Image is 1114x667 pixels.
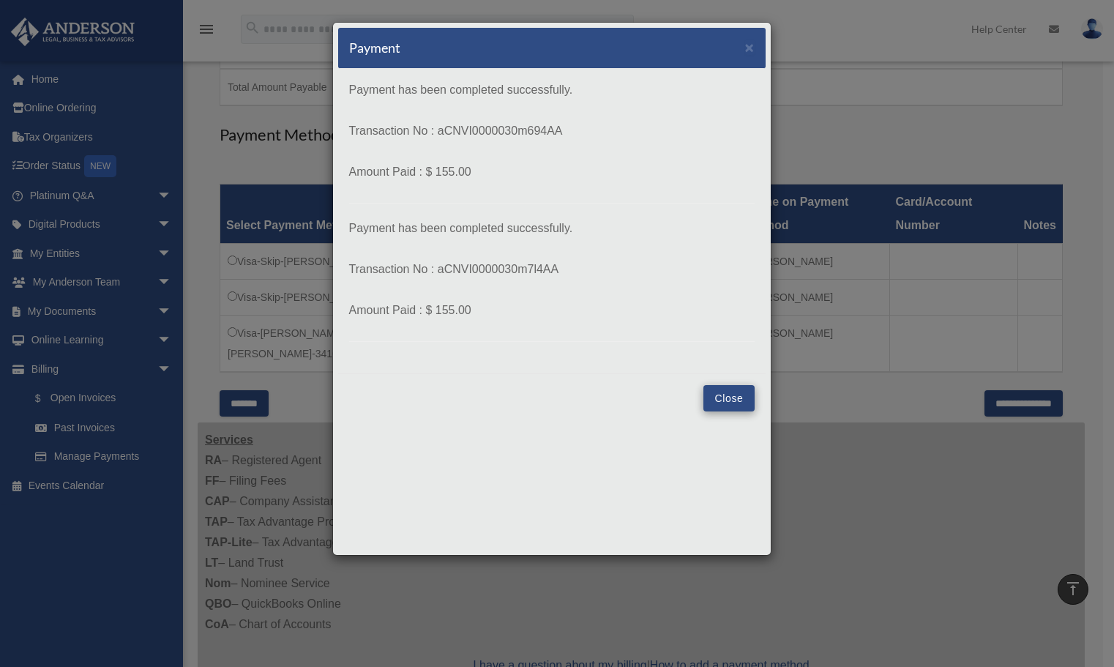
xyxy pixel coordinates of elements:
[349,259,755,280] p: Transaction No : aCNVI0000030m7l4AA
[745,40,755,55] button: Close
[745,39,755,56] span: ×
[349,218,755,239] p: Payment has been completed successfully.
[349,121,755,141] p: Transaction No : aCNVI0000030m694AA
[349,300,755,321] p: Amount Paid : $ 155.00
[349,39,400,57] h5: Payment
[349,162,755,182] p: Amount Paid : $ 155.00
[703,385,754,411] button: Close
[349,80,755,100] p: Payment has been completed successfully.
